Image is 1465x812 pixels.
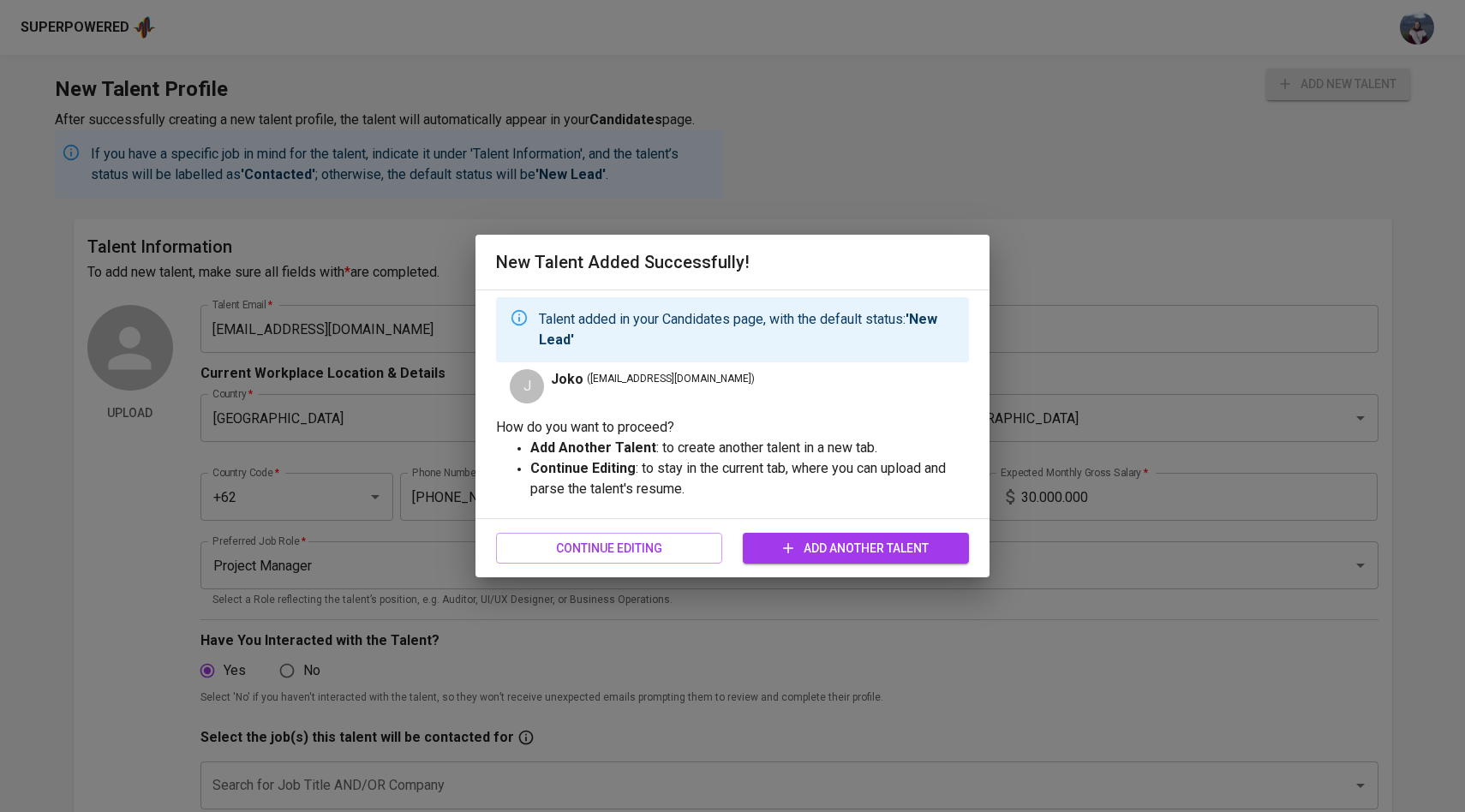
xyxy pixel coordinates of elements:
span: Joko [551,369,583,390]
span: Add Another Talent [756,538,955,559]
h6: New Talent Added Successfully! [496,248,969,276]
span: Continue Editing [510,538,709,559]
strong: Continue Editing [530,460,636,476]
p: Talent added in your Candidates page, with the default status: [539,309,955,350]
strong: Add Another Talent [530,439,656,456]
button: Continue Editing [496,533,722,564]
button: Add Another Talent [743,533,969,564]
strong: 'New Lead' [539,311,937,348]
div: J [510,369,544,403]
p: : to create another talent in a new tab. [530,438,969,458]
span: ( [EMAIL_ADDRESS][DOMAIN_NAME] ) [587,371,755,388]
p: : to stay in the current tab, where you can upload and parse the talent's resume. [530,458,969,499]
p: How do you want to proceed? [496,417,969,438]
